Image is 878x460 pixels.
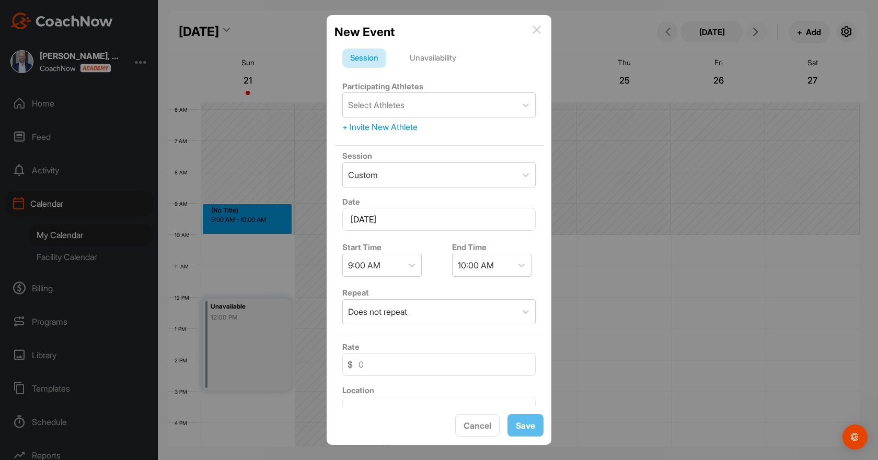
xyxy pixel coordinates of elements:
[342,197,360,207] label: Date
[342,151,372,161] label: Session
[452,242,487,252] label: End Time
[342,121,536,133] div: + Invite New Athlete
[342,288,369,298] label: Repeat
[342,385,374,395] label: Location
[342,81,423,91] label: Participating Athletes
[348,358,353,371] span: $
[348,305,407,318] div: Does not repeat
[348,169,378,181] div: Custom
[342,353,536,376] input: 0
[342,208,536,231] input: Select Date
[516,420,535,431] span: Save
[464,420,491,431] span: Cancel
[455,414,500,437] button: Cancel
[842,424,868,450] div: Open Intercom Messenger
[458,259,494,272] div: 10:00 AM
[533,26,541,34] img: info
[348,259,380,272] div: 9:00 AM
[348,99,405,111] div: Select Athletes
[342,342,360,352] label: Rate
[342,242,382,252] label: Start Time
[334,23,395,41] h2: New Event
[342,49,386,68] div: Session
[402,49,464,68] div: Unavailability
[507,414,544,437] button: Save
